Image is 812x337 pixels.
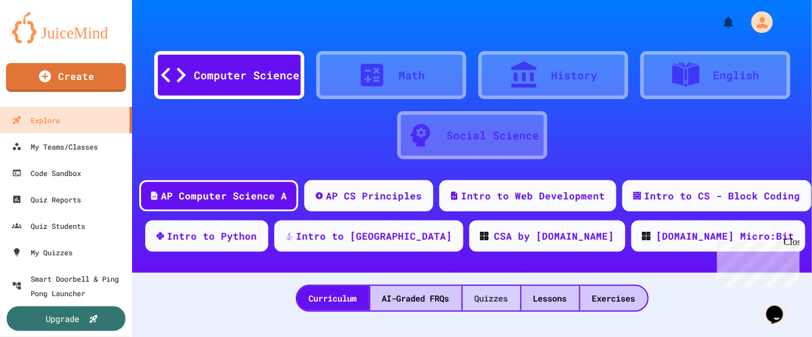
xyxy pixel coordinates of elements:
div: Quiz Reports [12,192,81,207]
div: Intro to [GEOGRAPHIC_DATA] [296,229,453,243]
div: CSA by [DOMAIN_NAME] [495,229,615,243]
img: CODE_logo_RGB.png [642,232,651,240]
div: Lessons [522,286,579,311]
div: Intro to Python [167,229,257,243]
div: Chat with us now!Close [5,5,83,76]
div: Curriculum [297,286,369,311]
div: Quiz Students [12,219,85,233]
img: CODE_logo_RGB.png [480,232,489,240]
div: History [551,67,597,83]
div: Code Sandbox [12,166,81,180]
div: AI-Graded FRQs [370,286,462,311]
div: Explore [12,113,60,127]
div: Exercises [580,286,648,311]
div: My Account [739,8,776,36]
div: Intro to Web Development [462,189,606,203]
div: AP CS Principles [326,189,423,203]
div: Quizzes [463,286,520,311]
img: logo-orange.svg [12,12,120,43]
div: Smart Doorbell & Ping Pong Launcher [12,272,127,300]
div: Math [399,67,426,83]
div: Upgrade [46,312,80,325]
iframe: chat widget [762,289,800,325]
div: Social Science [447,127,540,144]
iframe: chat widget [712,237,800,288]
div: Intro to CS - Block Coding [645,189,801,203]
div: English [713,67,759,83]
a: Create [6,63,126,92]
div: Computer Science [194,67,300,83]
div: AP Computer Science A [161,189,287,203]
div: My Notifications [699,12,739,32]
div: My Quizzes [12,245,73,260]
div: [DOMAIN_NAME] Micro:Bit [657,229,795,243]
div: My Teams/Classes [12,139,98,154]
